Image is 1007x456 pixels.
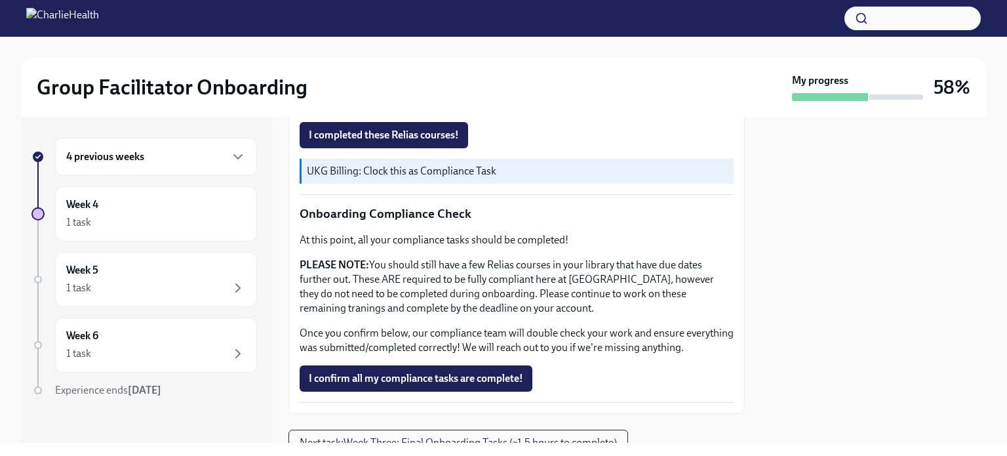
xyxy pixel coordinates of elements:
[128,384,161,396] strong: [DATE]
[300,258,734,316] p: You should still have a few Relias courses in your library that have due dates further out. These...
[300,259,369,271] strong: PLEASE NOTE:
[26,8,99,29] img: CharlieHealth
[300,233,734,247] p: At this point, all your compliance tasks should be completed!
[55,138,257,176] div: 4 previous weeks
[288,430,628,456] button: Next task:Week Three: Final Onboarding Tasks (~1.5 hours to complete)
[309,129,459,142] span: I completed these Relias courses!
[66,215,91,230] div: 1 task
[792,73,848,88] strong: My progress
[300,122,468,148] button: I completed these Relias courses!
[309,372,523,385] span: I confirm all my compliance tasks are complete!
[55,384,161,396] span: Experience ends
[300,365,532,392] button: I confirm all my compliance tasks are complete!
[300,436,617,449] span: Next task : Week Three: Final Onboarding Tasks (~1.5 hours to complete)
[31,252,257,307] a: Week 51 task
[31,186,257,241] a: Week 41 task
[66,346,91,361] div: 1 task
[66,263,98,278] h6: Week 5
[66,281,91,295] div: 1 task
[31,318,257,373] a: Week 61 task
[66,197,98,212] h6: Week 4
[37,74,307,100] h2: Group Facilitator Onboarding
[300,205,734,222] p: Onboarding Compliance Check
[307,164,728,178] p: UKG Billing: Clock this as Compliance Task
[66,329,98,343] h6: Week 6
[66,150,144,164] h6: 4 previous weeks
[934,75,970,99] h3: 58%
[300,326,734,355] p: Once you confirm below, our compliance team will double check your work and ensure everything was...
